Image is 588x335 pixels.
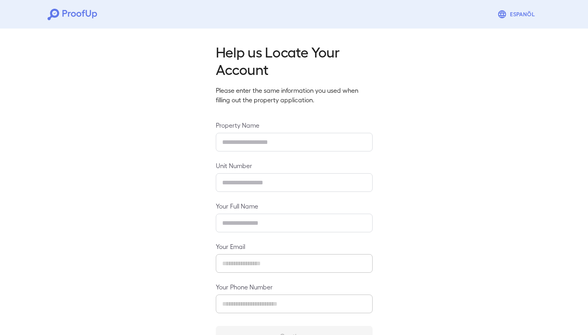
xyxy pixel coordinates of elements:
[216,161,373,170] label: Unit Number
[494,6,540,22] button: Espanõl
[216,43,373,78] h2: Help us Locate Your Account
[216,282,373,291] label: Your Phone Number
[216,201,373,211] label: Your Full Name
[216,86,373,105] p: Please enter the same information you used when filling out the property application.
[216,242,373,251] label: Your Email
[216,121,373,130] label: Property Name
